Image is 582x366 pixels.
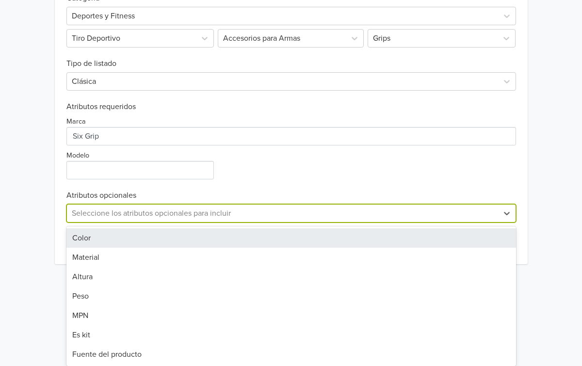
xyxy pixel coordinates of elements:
div: Material [66,248,516,267]
div: Color [66,228,516,248]
label: Modelo [66,150,89,161]
label: Marca [66,116,86,127]
h6: Atributos requeridos [66,102,516,111]
div: Fuente del producto [66,345,516,364]
div: Altura [66,267,516,286]
div: Es kit [66,325,516,345]
h6: Atributos opcionales [66,191,516,200]
div: Peso [66,286,516,306]
div: MPN [66,306,516,325]
h6: Tipo de listado [66,48,516,68]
